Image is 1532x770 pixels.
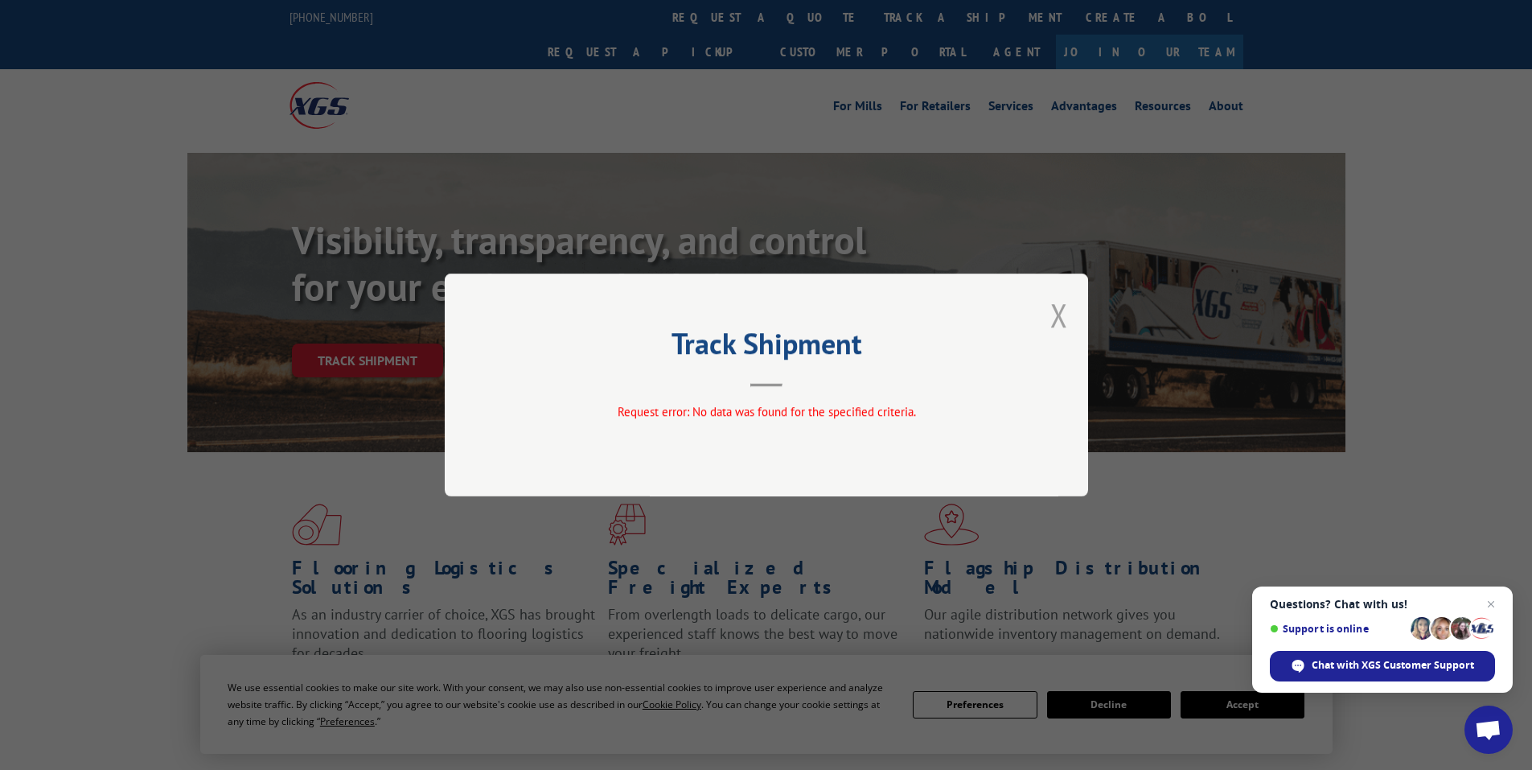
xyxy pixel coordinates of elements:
[1270,598,1495,611] span: Questions? Chat with us!
[1270,623,1405,635] span: Support is online
[1312,658,1474,673] span: Chat with XGS Customer Support
[1050,294,1068,336] button: Close modal
[1270,651,1495,681] div: Chat with XGS Customer Support
[1481,595,1501,614] span: Close chat
[525,332,1008,363] h2: Track Shipment
[617,404,915,419] span: Request error: No data was found for the specified criteria.
[1464,706,1513,754] div: Open chat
